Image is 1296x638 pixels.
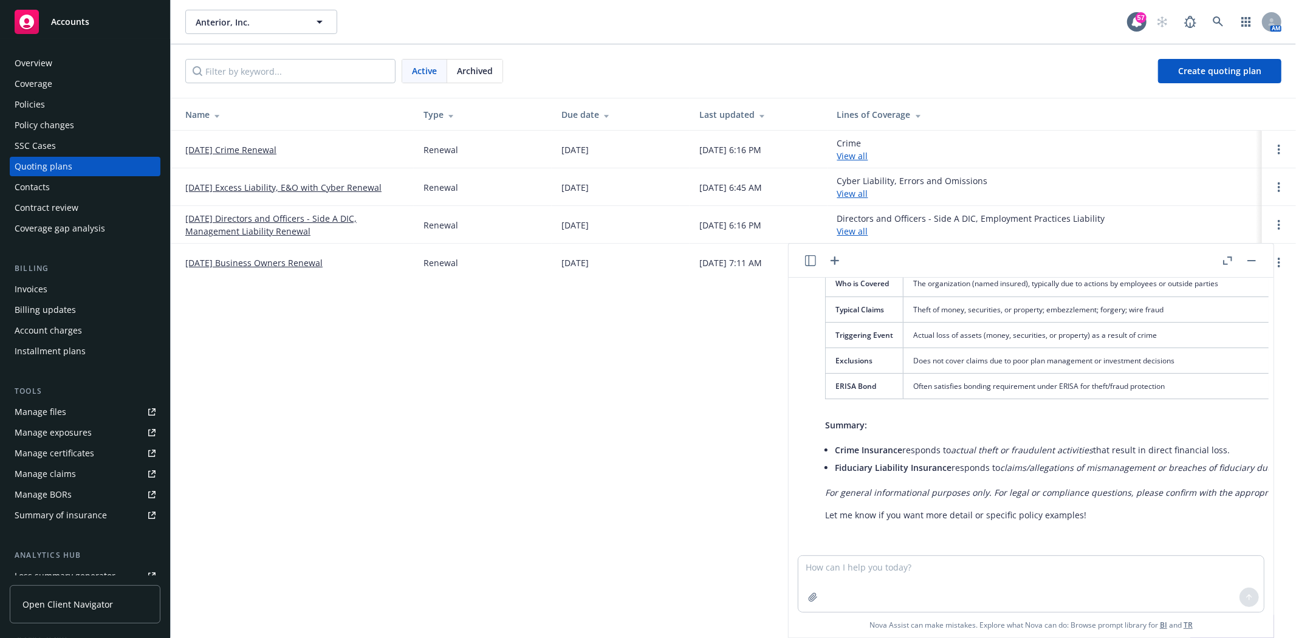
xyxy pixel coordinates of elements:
a: Contract review [10,198,160,218]
a: Policies [10,95,160,114]
span: Anterior, Inc. [196,16,301,29]
a: SSC Cases [10,136,160,156]
span: Fiduciary Liability Insurance [835,462,951,473]
div: Renewal [423,143,458,156]
div: Name [185,108,404,121]
div: Quoting plans [15,157,72,176]
div: Analytics hub [10,549,160,561]
div: Billing [10,262,160,275]
a: View all [837,188,868,199]
div: Manage exposures [15,423,92,442]
a: Open options [1272,142,1286,157]
div: Overview [15,53,52,73]
div: 57 [1136,12,1147,23]
a: Start snowing [1150,10,1174,34]
div: Contacts [15,177,50,197]
a: Coverage [10,74,160,94]
span: Open Client Navigator [22,598,113,611]
em: claims/allegations of mismanagement or breaches of fiduciary duty [1000,462,1275,473]
a: Quoting plans [10,157,160,176]
div: [DATE] [561,219,589,232]
a: Summary of insurance [10,506,160,525]
span: ERISA Bond [835,381,876,391]
a: Report a Bug [1178,10,1202,34]
a: Create quoting plan [1158,59,1281,83]
a: Invoices [10,280,160,299]
div: Manage certificates [15,444,94,463]
div: Loss summary generator [15,566,115,586]
div: SSC Cases [15,136,56,156]
a: BI [1160,620,1167,630]
div: Manage claims [15,464,76,484]
a: Overview [10,53,160,73]
div: Contract review [15,198,78,218]
div: Cyber Liability, Errors and Omissions [837,174,988,200]
div: [DATE] [561,256,589,269]
div: Coverage [15,74,52,94]
div: Renewal [423,256,458,269]
a: Coverage gap analysis [10,219,160,238]
div: [DATE] [561,181,589,194]
a: Contacts [10,177,160,197]
span: Exclusions [835,355,873,366]
a: Open options [1272,255,1286,270]
a: Manage exposures [10,423,160,442]
div: [DATE] 6:16 PM [699,143,761,156]
div: [DATE] [561,143,589,156]
span: Archived [457,64,493,77]
em: actual theft or fraudulent activities [951,444,1093,456]
a: [DATE] Business Owners Renewal [185,256,323,269]
span: Crime Insurance [835,444,902,456]
a: Open options [1272,180,1286,194]
a: [DATE] Excess Liability, E&O with Cyber Renewal [185,181,382,194]
div: Policy changes [15,115,74,135]
a: View all [837,225,868,237]
button: Anterior, Inc. [185,10,337,34]
div: Summary of insurance [15,506,107,525]
span: Accounts [51,17,89,27]
div: [DATE] 6:45 AM [699,181,762,194]
div: Manage BORs [15,485,72,504]
span: Active [412,64,437,77]
span: Nova Assist can make mistakes. Explore what Nova can do: Browse prompt library for and [869,612,1193,637]
a: Switch app [1234,10,1258,34]
a: Manage BORs [10,485,160,504]
div: [DATE] 6:16 PM [699,219,761,232]
span: Triggering Event [835,330,893,340]
div: Type [423,108,542,121]
a: Accounts [10,5,160,39]
a: Search [1206,10,1230,34]
div: [DATE] 7:11 AM [699,256,762,269]
div: Billing updates [15,300,76,320]
div: Coverage gap analysis [15,219,105,238]
div: Renewal [423,181,458,194]
div: Policies [15,95,45,114]
div: Directors and Officers - Side A DIC, Employment Practices Liability [837,212,1105,238]
input: Filter by keyword... [185,59,396,83]
a: View all [837,150,868,162]
a: Manage files [10,402,160,422]
a: Open options [1272,218,1286,232]
div: Account charges [15,321,82,340]
a: Manage claims [10,464,160,484]
div: Invoices [15,280,47,299]
span: Typical Claims [835,304,884,315]
div: Lines of Coverage [837,108,1252,121]
div: Renewal [423,219,458,232]
a: Loss summary generator [10,566,160,586]
a: Billing updates [10,300,160,320]
div: Due date [561,108,680,121]
span: Create quoting plan [1178,65,1261,77]
div: Tools [10,385,160,397]
div: Installment plans [15,341,86,361]
a: TR [1184,620,1193,630]
div: Manage files [15,402,66,422]
span: Summary: [825,419,867,431]
a: Account charges [10,321,160,340]
div: Last updated [699,108,818,121]
div: Crime [837,137,868,162]
a: Installment plans [10,341,160,361]
a: [DATE] Directors and Officers - Side A DIC, Management Liability Renewal [185,212,404,238]
a: [DATE] Crime Renewal [185,143,276,156]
